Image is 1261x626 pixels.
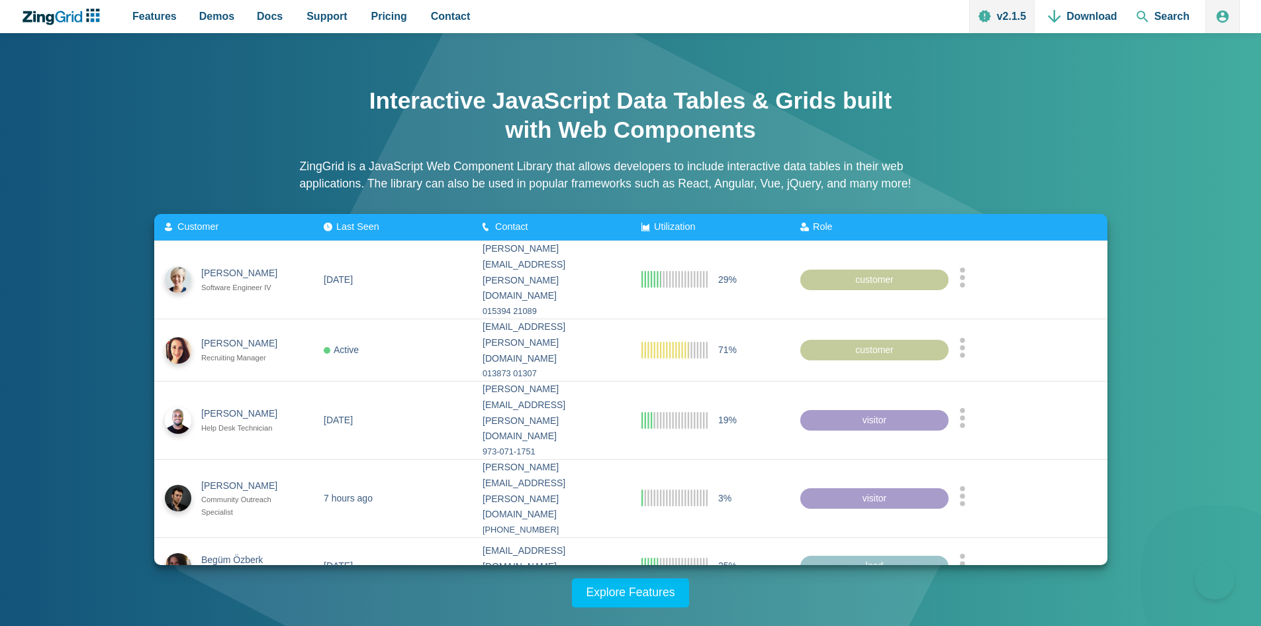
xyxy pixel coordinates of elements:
div: 015394 21089 [483,304,620,319]
div: [EMAIL_ADDRESS][PERSON_NAME][DOMAIN_NAME] [483,319,620,366]
div: [PERSON_NAME] [201,478,289,494]
div: [DATE] [324,412,353,428]
span: Docs [257,7,283,25]
span: 29% [718,272,737,287]
div: customer [800,269,949,290]
div: [PERSON_NAME] [201,266,289,282]
span: Contact [495,221,528,232]
span: Role [813,221,833,232]
span: Utilization [654,221,695,232]
div: [DATE] [324,272,353,287]
div: [PHONE_NUMBER] [483,523,620,537]
span: 19% [718,412,737,428]
p: ZingGrid is a JavaScript Web Component Library that allows developers to include interactive data... [300,158,962,193]
span: Pricing [371,7,407,25]
div: Begüm Özberk [201,552,289,568]
span: 25% [718,558,737,574]
a: ZingChart Logo. Click to return to the homepage [21,9,107,25]
div: [DATE] [324,558,353,574]
span: Demos [199,7,234,25]
div: [PERSON_NAME][EMAIL_ADDRESS][PERSON_NAME][DOMAIN_NAME] [483,382,620,444]
div: [PERSON_NAME][EMAIL_ADDRESS][PERSON_NAME][DOMAIN_NAME] [483,241,620,304]
div: Community Outreach Specialist [201,494,289,519]
div: Recruiting Manager [201,352,289,364]
div: visitor [800,488,949,509]
div: customer [800,339,949,360]
iframe: Toggle Customer Support [1195,560,1235,600]
span: Features [132,7,177,25]
span: Last Seen [336,221,379,232]
div: Help Desk Technician [201,422,289,435]
div: Software Engineer IV [201,282,289,294]
div: [PERSON_NAME][EMAIL_ADDRESS][PERSON_NAME][DOMAIN_NAME] [483,460,620,523]
div: Active [324,342,359,358]
div: [PERSON_NAME] [201,406,289,422]
h1: Interactive JavaScript Data Tables & Grids built with Web Components [366,86,896,144]
div: [PERSON_NAME] [201,336,289,352]
div: lead [800,556,949,577]
div: 7 hours ago [324,490,373,506]
a: Explore Features [572,578,690,607]
span: 71% [718,342,737,358]
span: Customer [177,221,218,232]
span: 3% [718,490,731,506]
span: Contact [431,7,471,25]
div: 013873 01307 [483,366,620,381]
div: 973-071-1751 [483,444,620,459]
span: Support [306,7,347,25]
div: visitor [800,409,949,431]
div: [EMAIL_ADDRESS][DOMAIN_NAME] [483,543,620,575]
